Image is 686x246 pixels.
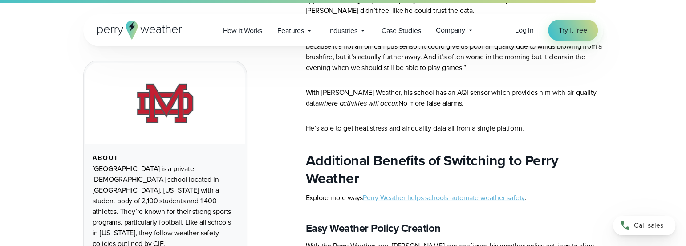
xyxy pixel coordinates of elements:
[215,21,270,40] a: How it Works
[515,25,534,36] a: Log in
[277,25,304,36] span: Features
[306,30,603,73] p: “We used AQI Now to calculate air quality, which doesn’t update as often and isn’t as accurate be...
[306,123,603,134] p: He’s able to get heat stress and air quality data all from a single platform.
[436,25,465,36] span: Company
[328,25,357,36] span: Industries
[306,87,603,109] p: With [PERSON_NAME] Weather, his school has an AQI sensor which provides him with air quality data...
[306,221,603,235] h3: Easy Weather Policy Creation
[382,25,421,36] span: Case Studies
[515,25,534,35] span: Log in
[634,220,663,231] span: Call sales
[223,25,263,36] span: How it Works
[363,193,525,203] a: Perry Weather helps schools automate weather safety
[374,21,429,40] a: Case Studies
[319,98,398,108] em: where activities will occur.
[93,155,238,162] div: About
[306,152,603,187] h2: Additional Benefits of Switching to Perry Weather
[613,216,675,235] a: Call sales
[559,25,587,36] span: Try it free
[306,193,603,203] p: Explore more ways :
[548,20,598,41] a: Try it free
